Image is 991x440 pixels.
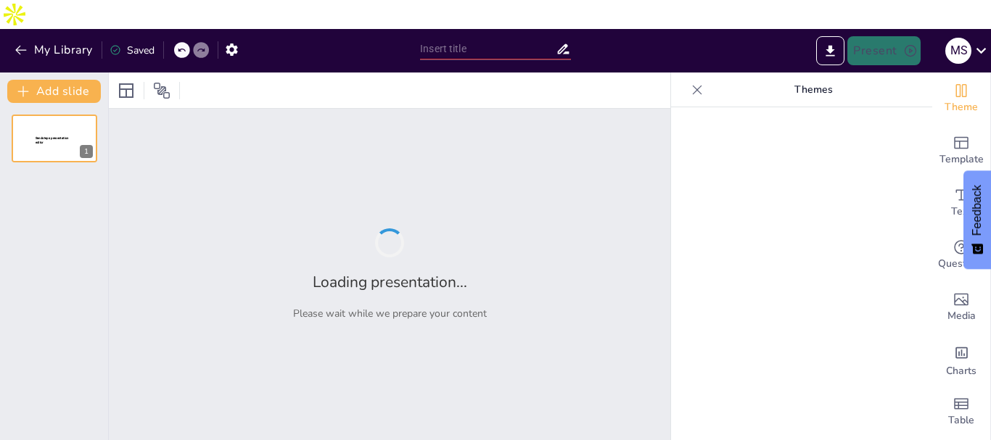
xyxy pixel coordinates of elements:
div: Add charts and graphs [932,333,990,386]
div: M S [945,38,971,64]
button: Present [847,36,920,65]
div: 1 [80,145,93,158]
span: Theme [945,99,978,115]
input: Insert title [420,38,556,59]
span: Sendsteps presentation editor [36,136,69,144]
button: Feedback - Show survey [963,170,991,269]
span: Charts [946,363,976,379]
button: My Library [11,38,99,62]
button: M S [945,36,971,65]
span: Position [153,82,170,99]
h2: Loading presentation... [313,272,467,292]
span: Table [948,412,974,428]
div: 1 [12,115,97,162]
div: Get real-time input from your audience [932,229,990,281]
span: Text [951,204,971,220]
div: Add images, graphics, shapes or video [932,281,990,333]
p: Please wait while we prepare your content [293,307,487,320]
span: Feedback [971,185,984,236]
span: Template [939,151,984,167]
div: Saved [110,43,155,57]
button: Export to PowerPoint [816,36,844,65]
div: Add a table [932,386,990,438]
div: Add ready made slides [932,125,990,177]
div: Layout [115,79,138,102]
span: Media [947,308,976,324]
div: Change the overall theme [932,72,990,125]
button: Cannot delete last slide [75,119,93,136]
span: Questions [938,256,985,272]
div: Add text boxes [932,177,990,229]
button: Add slide [7,80,101,103]
button: Duplicate Slide [55,119,73,136]
p: Themes [709,72,918,107]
